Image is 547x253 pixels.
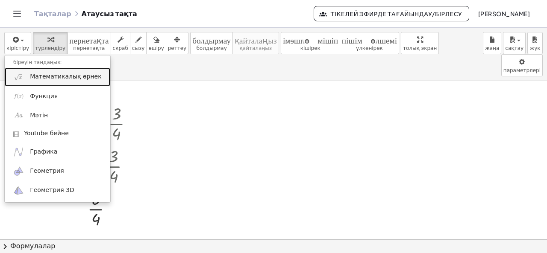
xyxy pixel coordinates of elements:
button: параметрлері [501,54,543,76]
font: біреуін таңдаңыз: [13,59,62,65]
font: қайталаңыз [240,45,272,51]
font: параметрлері [503,67,541,73]
button: пернетақтапернетақта [67,32,111,54]
font: сызу [132,45,145,51]
img: sqrt_x.png [13,72,24,82]
a: Тақталар [34,9,71,18]
button: қайталаңызқайталаңыз [232,32,279,54]
font: Мәтін [30,112,48,119]
img: ggb-3d.svg [13,185,24,196]
button: скраб [111,32,130,54]
button: толық экран [401,32,439,54]
font: Геометрия [30,167,64,174]
img: ggb-graphing.svg [13,146,24,157]
img: f_x.png [13,91,24,102]
button: болдырмауболдырмау [190,32,233,54]
font: Функция [30,93,58,99]
font: болдырмау [192,35,231,44]
font: кішірек [300,45,321,51]
font: пернетақта [73,45,105,51]
img: ggb-geometry.svg [13,166,24,177]
font: сақтау [505,45,523,51]
font: [PERSON_NAME] [478,10,530,17]
font: пішім_өлшемі [283,35,338,44]
button: [PERSON_NAME] [471,6,537,21]
font: кірістіру [6,45,29,51]
button: пішім_өлшемікішірек [281,32,340,54]
font: Тікелей эфирде тағайындау/бірлесу [331,10,462,17]
font: үлкенірек [356,45,383,51]
button: сызу [130,32,147,54]
font: пішім_өлшемі [342,35,397,44]
a: Математикалық өрнек [5,67,110,87]
font: Геометрия 3D [30,186,74,193]
button: кірістіру [4,32,31,54]
font: Математикалық өрнек [30,73,101,80]
font: болдырмау [196,45,226,51]
button: өшіру [146,32,166,54]
font: толық экран [403,45,437,51]
button: жаңа [483,32,501,54]
a: Youtube бейне [5,125,110,142]
button: түрлендіру [33,32,68,54]
a: Функция [5,87,110,106]
font: түрлендіру [35,45,65,51]
font: скраб [113,45,128,51]
button: сақтау [503,32,526,54]
a: Геометрия 3D [5,181,110,200]
button: реттеу [166,32,188,54]
button: Навигацияны ауыстырып қосу [10,7,24,20]
a: Графика [5,142,110,161]
font: жаңа [485,45,499,51]
a: Геометрия [5,162,110,181]
font: Графика [30,148,57,155]
font: қайталаңыз [235,35,277,44]
font: пернетақта [69,35,109,44]
font: өшіру [148,45,164,51]
font: Youtube бейне [24,130,69,137]
font: реттеу [168,45,186,51]
button: пішім_өлшеміүлкенірек [340,32,399,54]
button: жүк [527,32,543,54]
a: Мәтін [5,106,110,125]
img: Aa.png [13,110,24,121]
button: Тікелей эфирде тағайындау/бірлесу [314,6,469,21]
font: Формулалар [10,242,55,250]
font: жүк [529,45,540,51]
